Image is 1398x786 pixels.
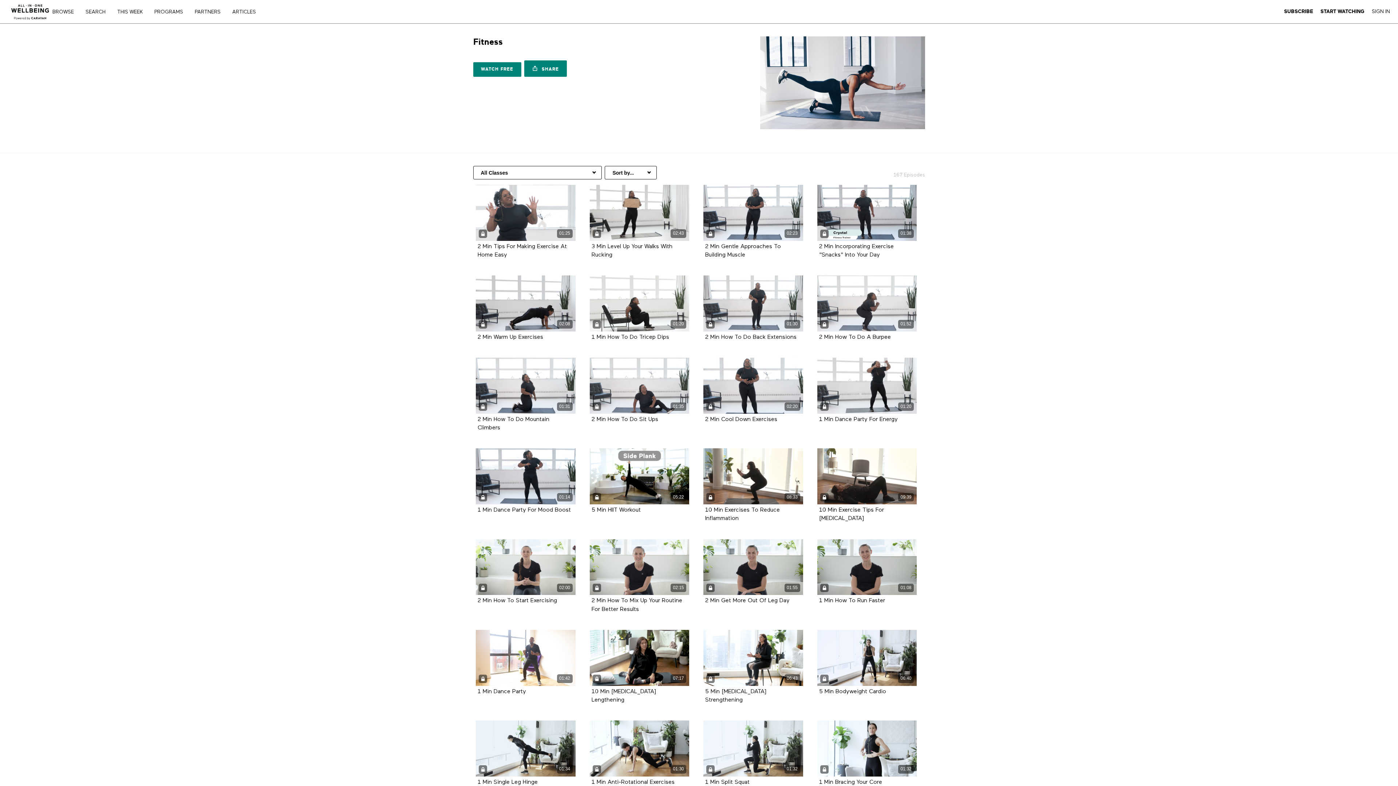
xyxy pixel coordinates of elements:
[705,689,766,703] a: 5 Min [MEDICAL_DATA] Strengthening
[557,229,573,238] div: 01:25
[817,539,917,595] a: 1 Min How To Run Faster 01:08
[1372,8,1390,15] a: Sign In
[705,507,780,521] a: 10 Min Exercises To Reduce Inflammation
[478,598,557,604] strong: 2 Min How To Start Exercising
[557,493,573,501] div: 01:14
[817,448,917,504] a: 10 Min Exercise Tips For Arthritis 09:39
[590,185,690,241] a: 3 Min Level Up Your Walks With Rucking 02:43
[817,275,917,332] a: 2 Min How To Do A Burpee 01:52
[592,334,669,340] a: 1 Min How To Do Tricep Dips
[671,493,686,501] div: 05:22
[590,539,690,595] a: 2 Min How To Mix Up Your Routine For Better Results 02:15
[898,493,914,501] div: 09:39
[478,334,543,340] a: 2 Min Warm Up Exercises
[557,674,573,683] div: 01:42
[785,320,800,328] div: 01:30
[473,36,503,48] h1: Fitness
[703,630,803,686] a: 5 Min Pelvic Floor Strengthening 06:43
[785,674,800,683] div: 06:43
[478,598,557,603] a: 2 Min How To Start Exercising
[473,62,521,77] a: Watch free
[671,229,686,238] div: 02:43
[703,275,803,332] a: 2 Min How To Do Back Extensions 01:30
[478,689,526,695] strong: 1 Min Dance Party
[819,334,891,340] a: 2 Min How To Do A Burpee
[703,448,803,504] a: 10 Min Exercises To Reduce Inflammation 08:33
[898,229,914,238] div: 01:38
[819,689,886,694] a: 5 Min Bodyweight Cardio
[592,417,658,422] strong: 2 Min How To Do Sit Ups
[58,8,271,15] nav: Primary
[817,185,917,241] : 2 Min Incorporating Exercise "Snacks" Into Your Day 01:38
[705,598,790,603] a: 2 Min Get More Out Of Leg Day
[785,402,800,411] div: 02:20
[478,779,538,785] strong: 1 Min Single Leg Hinge
[592,779,675,785] a: 1 Min Anti-Rotational Exercises
[785,584,800,592] div: 01:55
[705,417,777,422] a: 2 Min Cool Down Exercises
[592,417,658,422] a: 2 Min How To Do Sit Ups
[671,765,686,773] div: 01:30
[705,334,797,340] a: 2 Min How To Do Back Extensions
[592,507,641,513] a: 5 Min HIIT Workout
[476,630,576,686] a: 1 Min Dance Party 01:42
[819,507,884,521] a: 10 Min Exercise Tips For [MEDICAL_DATA]
[557,584,573,592] div: 02:00
[819,417,898,422] a: 1 Min Dance Party For Energy
[703,720,803,777] a: 1 Min Split Squat 01:32
[819,507,884,521] strong: 10 Min Exercise Tips For Arthritis
[898,320,914,328] div: 01:52
[898,765,914,773] div: 01:32
[476,720,576,777] a: 1 Min Single Leg Hinge 01:34
[476,539,576,595] a: 2 Min How To Start Exercising 02:00
[592,689,656,703] strong: 10 Min Pelvic Floor Lengthening
[557,765,573,773] div: 01:34
[819,244,894,258] strong: 2 Min Incorporating Exercise "Snacks" Into Your Day
[557,402,573,411] div: 01:31
[590,720,690,777] a: 1 Min Anti-Rotational Exercises 01:30
[817,630,917,686] a: 5 Min Bodyweight Cardio 06:40
[705,779,750,785] a: 1 Min Split Squat
[898,584,914,592] div: 01:08
[592,598,682,612] a: 2 Min How To Mix Up Your Routine For Better Results
[705,417,777,422] strong: 2 Min Cool Down Exercises
[478,689,526,694] a: 1 Min Dance Party
[476,275,576,332] a: 2 Min Warm Up Exercises 02:08
[230,9,264,15] a: ARTICLES
[1320,8,1365,15] a: Start Watching
[476,358,576,414] a: 2 Min How To Do Mountain Climbers 01:31
[819,417,898,422] strong: 1 Min Dance Party For Energy
[592,244,672,258] a: 3 Min Level Up Your Walks With Rucking
[192,9,228,15] a: PARTNERS
[478,244,567,258] a: 2 Min Tips For Making Exercise At Home Easy
[785,229,800,238] div: 02:23
[671,584,686,592] div: 02:15
[592,689,656,703] a: 10 Min [MEDICAL_DATA] Lengthening
[898,674,914,683] div: 06:40
[590,448,690,504] a: 5 Min HIIT Workout 05:22
[557,320,573,328] div: 02:08
[819,779,882,785] a: 1 Min Bracing Your Core
[50,9,82,15] a: Browse
[703,358,803,414] a: 2 Min Cool Down Exercises 02:20
[819,689,886,695] strong: 5 Min Bodyweight Cardio
[760,36,925,129] img: Fitness
[705,244,781,258] strong: 2 Min Gentle Approaches To Building Muscle
[1320,9,1365,14] strong: Start Watching
[152,9,191,15] a: PROGRAMS
[705,689,766,703] strong: 5 Min Pelvic Floor Strengthening
[476,185,576,241] a: 2 Min Tips For Making Exercise At Home Easy 01:25
[703,185,803,241] a: 2 Min Gentle Approaches To Building Muscle 02:23
[705,598,790,604] strong: 2 Min Get More Out Of Leg Day
[478,507,571,513] a: 1 Min Dance Party For Mood Boost
[817,720,917,777] a: 1 Min Bracing Your Core 01:32
[848,166,929,179] h2: 167 Episodes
